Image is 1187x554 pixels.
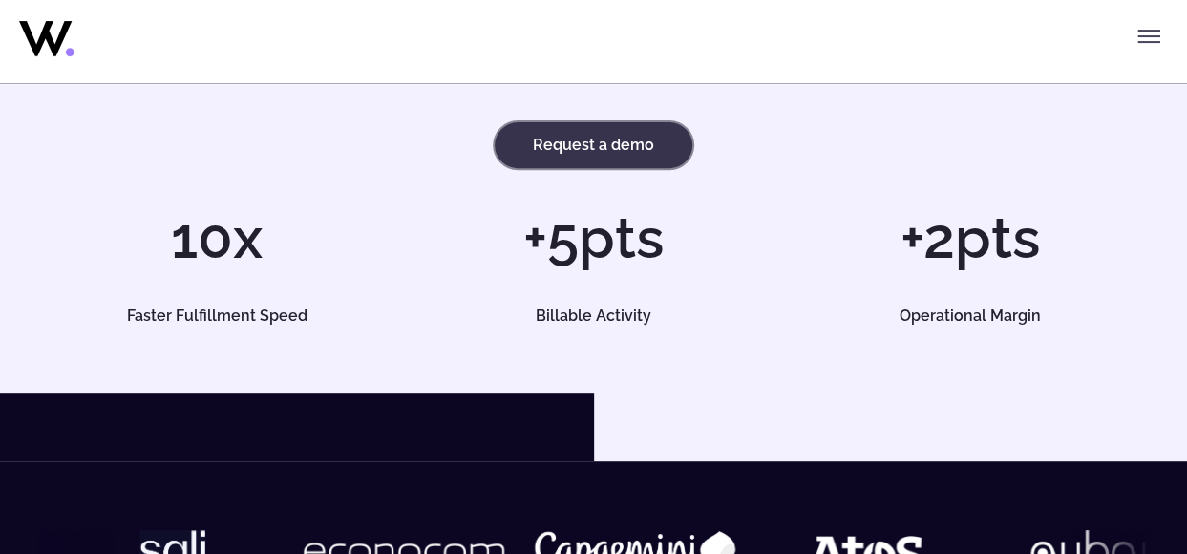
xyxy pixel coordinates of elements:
[414,209,772,266] h1: +5pts
[809,309,1131,324] h5: Operational Margin
[495,122,692,168] a: Request a demo
[792,209,1149,266] h1: +2pts
[56,309,378,324] h5: Faster Fulfillment Speed
[433,309,754,324] h5: Billable Activity
[38,209,395,266] h1: 10x
[1130,17,1168,55] button: Toggle menu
